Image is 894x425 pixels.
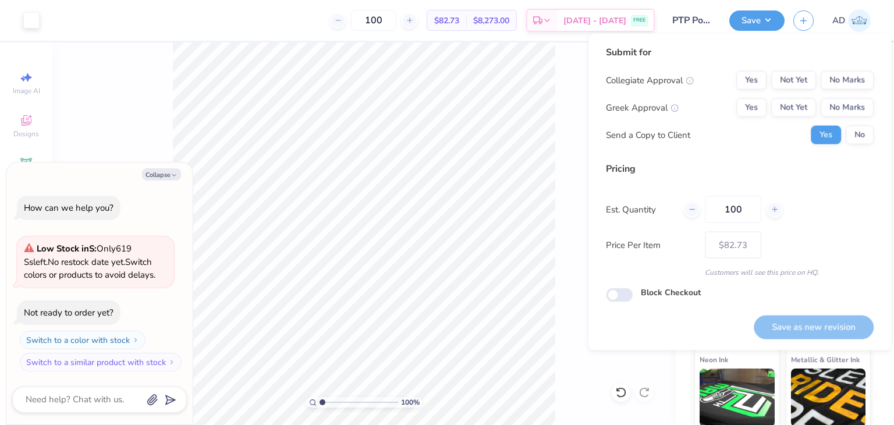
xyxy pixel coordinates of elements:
button: Save [729,10,785,31]
span: [DATE] - [DATE] [563,15,626,27]
label: Price Per Item [606,238,696,252]
button: No [846,126,874,144]
input: – – [351,10,396,31]
button: Collapse [142,168,181,180]
button: Yes [736,98,767,117]
div: Submit for [606,45,874,59]
input: – – [705,196,761,223]
span: $82.73 [434,15,459,27]
span: No restock date yet. [48,256,125,268]
span: FREE [633,16,645,24]
button: Not Yet [771,98,816,117]
span: Image AI [13,86,40,95]
button: Switch to a similar product with stock [20,353,182,371]
button: No Marks [821,98,874,117]
button: No Marks [821,71,874,90]
div: Customers will see this price on HQ. [606,267,874,278]
label: Est. Quantity [606,203,675,216]
a: AD [832,9,871,32]
div: Not ready to order yet? [24,307,113,318]
span: $8,273.00 [473,15,509,27]
div: Greek Approval [606,101,679,114]
button: Not Yet [771,71,816,90]
span: Only 619 Ss left. Switch colors or products to avoid delays. [24,243,155,281]
span: 100 % [401,397,420,408]
img: Switch to a similar product with stock [168,359,175,366]
div: Pricing [606,162,874,176]
button: Yes [736,71,767,90]
span: Neon Ink [700,353,728,366]
img: Anjali Dilish [848,9,871,32]
span: Metallic & Glitter Ink [791,353,860,366]
button: Yes [811,126,841,144]
button: Switch to a color with stock [20,331,146,349]
div: Collegiate Approval [606,73,694,87]
div: How can we help you? [24,202,113,214]
div: Send a Copy to Client [606,128,690,141]
label: Block Checkout [641,286,701,299]
strong: Low Stock in S : [37,243,97,254]
input: Untitled Design [664,9,721,32]
span: Designs [13,129,39,139]
img: Switch to a color with stock [132,337,139,343]
span: AD [832,14,845,27]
